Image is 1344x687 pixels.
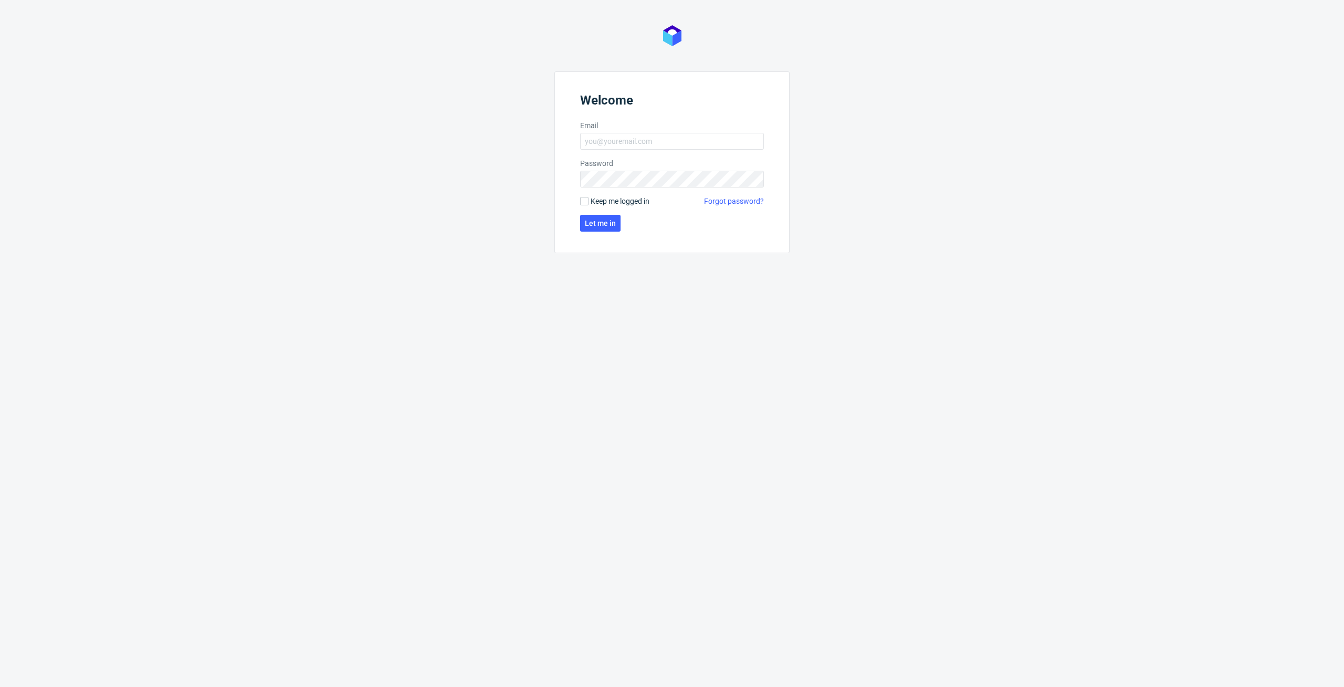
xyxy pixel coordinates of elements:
[580,120,764,131] label: Email
[580,158,764,169] label: Password
[580,93,764,112] header: Welcome
[704,196,764,206] a: Forgot password?
[591,196,649,206] span: Keep me logged in
[585,220,616,227] span: Let me in
[580,215,621,232] button: Let me in
[580,133,764,150] input: you@youremail.com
